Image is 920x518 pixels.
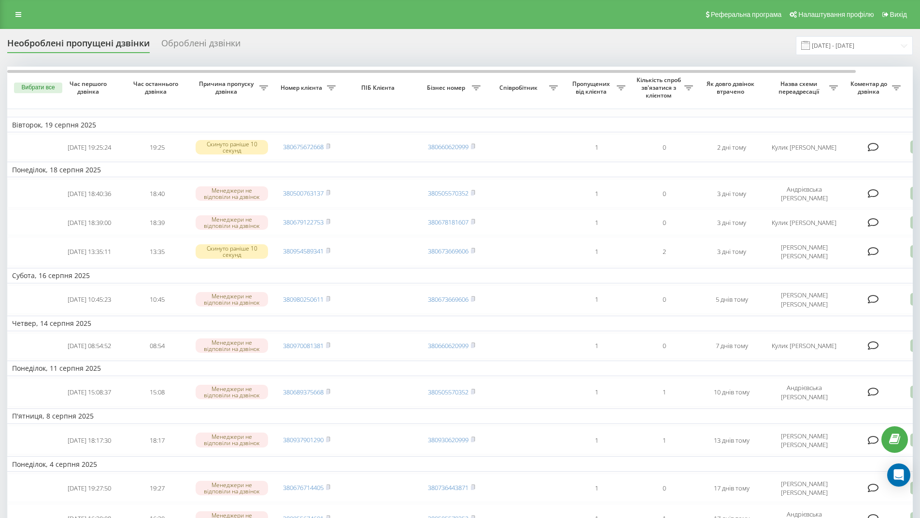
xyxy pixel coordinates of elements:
font: 19:27 [150,484,165,492]
font: Понеділок, 4 серпня 2025 [12,460,97,469]
font: 18:40 [150,189,165,198]
font: ПІБ Клієнта [361,84,395,92]
font: 1 [595,218,598,227]
a: 380673669606 [428,247,468,255]
font: 15:08 [150,388,165,397]
font: Вибрати все [21,84,55,91]
font: 380505570352 [428,388,468,396]
font: Менеджери не відповіли на дзвінок [204,292,260,307]
font: Скинуто раніше 10 секунд [207,244,257,259]
font: Кулик [PERSON_NAME] [772,342,836,350]
font: Понеділок, 11 серпня 2025 [12,364,101,373]
font: Вівторок, 19 серпня 2025 [12,120,96,129]
font: 10 днів тому [714,388,750,397]
font: 1 [595,484,598,492]
font: Назва схеми переадресації [778,80,819,96]
font: 1 [595,388,598,397]
font: 10:45 [150,295,165,304]
font: [DATE] 15:08:37 [68,388,111,397]
font: Субота, 16 серпня 2025 [12,271,90,280]
a: 380930620999 [428,435,468,444]
font: Менеджери не відповіли на дзвінок [204,186,260,201]
font: 0 [663,342,666,350]
a: 380689375668 [283,388,324,396]
font: Кулик [PERSON_NAME] [772,143,836,152]
font: [DATE] 18:40:36 [68,189,111,198]
font: [PERSON_NAME] [PERSON_NAME] [781,243,828,260]
font: Андрієвська [PERSON_NAME] [781,383,828,401]
font: 1 [663,436,666,445]
font: Час останнього дзвінка [133,80,178,96]
font: [PERSON_NAME] [PERSON_NAME] [781,291,828,308]
a: 380970081381 [283,341,324,350]
font: 380673669606 [428,295,468,304]
font: 0 [663,484,666,492]
font: [DATE] 19:27:50 [68,484,111,492]
a: 380660620999 [428,142,468,151]
font: 08:54 [150,342,165,350]
font: Четвер, 14 серпня 2025 [12,319,91,328]
font: 1 [595,143,598,152]
button: Вибрати все [14,83,62,93]
font: Причина пропуску дзвінка [199,80,254,96]
font: 1 [595,342,598,350]
font: Реферальна програма [711,11,782,18]
font: Як довго дзвінок втрачено [707,80,754,96]
font: 19:25 [150,143,165,152]
a: 380937901290 [283,435,324,444]
font: 380676714405 [283,483,324,492]
font: Андрієвська [PERSON_NAME] [781,185,828,202]
font: [DATE] 10:45:23 [68,295,111,304]
font: 17 днів тому [714,484,750,492]
font: П'ятниця, 8 серпня 2025 [12,412,94,421]
font: Скинуто раніше 10 секунд [207,140,257,154]
font: 1 [595,295,598,304]
font: 0 [663,218,666,227]
font: 3 дні тому [717,189,746,198]
font: Час першого дзвінка [70,80,107,96]
a: 380500763137 [283,189,324,197]
font: 5 днів тому [716,295,748,304]
font: Менеджери не відповіли на дзвінок [204,481,260,495]
font: Кількість спроб зв'язатися з клієнтом [637,76,681,99]
font: Менеджери не відповіли на дзвінок [204,433,260,447]
font: Менеджери не відповіли на дзвінок [204,338,260,353]
font: 1 [595,189,598,198]
font: [DATE] 18:17:30 [68,436,111,445]
font: 380675672668 [283,142,324,151]
font: 7 днів тому [716,342,748,350]
font: 2 [663,247,666,256]
font: 1 [595,247,598,256]
font: 13 днів тому [714,436,750,445]
a: 380505570352 [428,189,468,197]
a: 380679122753 [283,218,324,226]
font: Кулик [PERSON_NAME] [772,218,836,227]
font: 380954589341 [283,247,324,255]
font: Менеджери не відповіли на дзвінок [204,215,260,230]
font: Менеджери не відповіли на дзвінок [204,385,260,399]
a: 380736443871 [428,483,468,492]
font: Налаштування профілю [798,11,874,18]
font: Пропущених від клієнта [572,80,610,96]
font: 0 [663,143,666,152]
font: 1 [595,436,598,445]
font: [DATE] 19:25:24 [68,143,111,152]
div: Open Intercom Messenger [887,463,910,487]
font: Співробітник [499,84,538,92]
font: 0 [663,189,666,198]
font: [PERSON_NAME] [PERSON_NAME] [781,432,828,449]
a: 380980250611 [283,295,324,304]
font: [PERSON_NAME] [PERSON_NAME] [781,479,828,497]
font: Необроблені пропущені дзвінки [7,37,150,49]
font: 0 [663,295,666,304]
font: [DATE] 13:35:11 [68,247,111,256]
